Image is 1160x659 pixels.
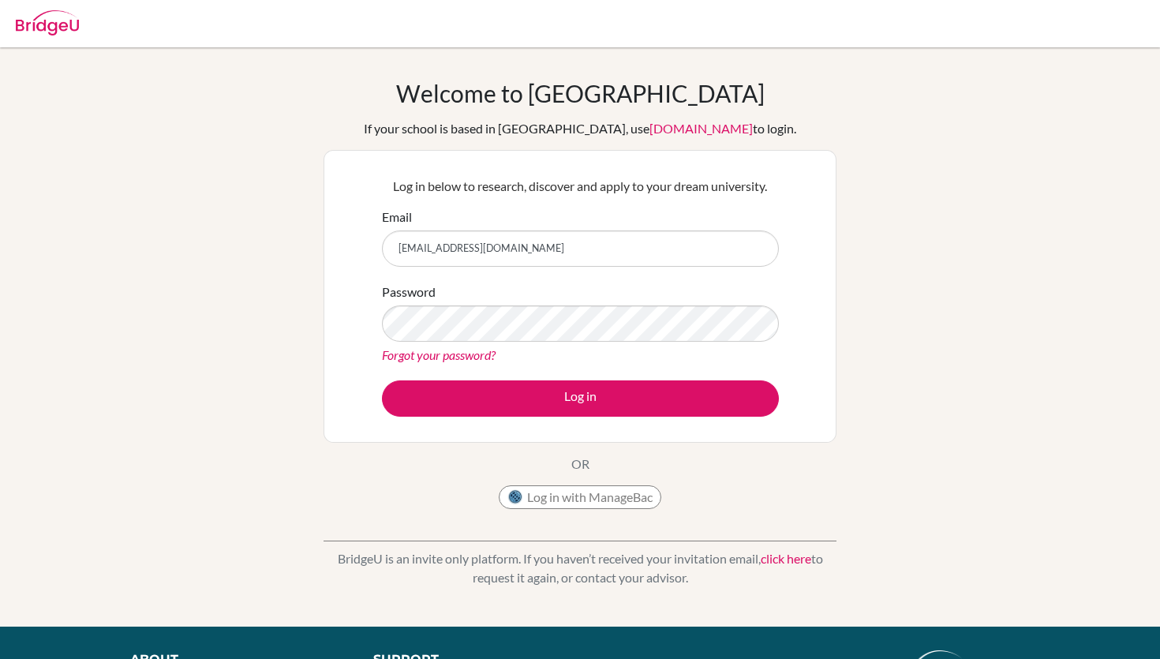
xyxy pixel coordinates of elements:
[16,10,79,36] img: Bridge-U
[382,347,496,362] a: Forgot your password?
[382,380,779,417] button: Log in
[761,551,811,566] a: click here
[571,455,589,474] p: OR
[364,119,796,138] div: If your school is based in [GEOGRAPHIC_DATA], use to login.
[382,208,412,227] label: Email
[382,283,436,301] label: Password
[324,549,836,587] p: BridgeU is an invite only platform. If you haven’t received your invitation email, to request it ...
[382,177,779,196] p: Log in below to research, discover and apply to your dream university.
[396,79,765,107] h1: Welcome to [GEOGRAPHIC_DATA]
[649,121,753,136] a: [DOMAIN_NAME]
[499,485,661,509] button: Log in with ManageBac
